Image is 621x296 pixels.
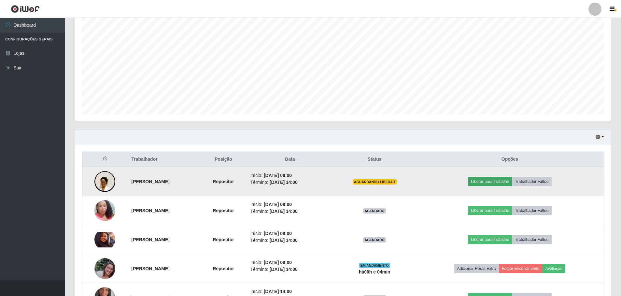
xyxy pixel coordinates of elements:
[94,192,115,229] img: 1755510400416.jpeg
[454,264,499,273] button: Adicionar Horas Extra
[200,152,246,167] th: Posição
[94,158,115,205] img: 1752072014286.jpeg
[270,238,298,243] time: [DATE] 14:00
[264,260,292,265] time: [DATE] 08:00
[363,237,386,243] span: AGENDADO
[132,237,170,242] strong: [PERSON_NAME]
[359,263,390,268] span: EM ANDAMENTO
[468,177,512,186] button: Liberar para Trabalho
[213,179,234,184] strong: Repositor
[250,208,330,215] li: Término:
[250,201,330,208] li: Início:
[264,173,292,178] time: [DATE] 08:00
[270,180,298,185] time: [DATE] 14:00
[94,250,115,287] img: 1756921988919.jpeg
[359,269,390,274] strong: há 00 h e 04 min
[264,231,292,236] time: [DATE] 08:00
[132,208,170,213] strong: [PERSON_NAME]
[250,237,330,244] li: Término:
[416,152,604,167] th: Opções
[213,208,234,213] strong: Repositor
[250,288,330,295] li: Início:
[132,266,170,271] strong: [PERSON_NAME]
[512,177,551,186] button: Trabalhador Faltou
[270,267,298,272] time: [DATE] 14:00
[264,202,292,207] time: [DATE] 08:00
[542,264,565,273] button: Avaliação
[213,266,234,271] strong: Repositor
[270,209,298,214] time: [DATE] 14:00
[132,179,170,184] strong: [PERSON_NAME]
[264,289,292,294] time: [DATE] 14:00
[250,266,330,273] li: Término:
[250,179,330,186] li: Término:
[353,179,397,185] span: AGUARDANDO LIBERAR
[363,208,386,214] span: AGENDADO
[94,232,115,247] img: 1756663906828.jpeg
[213,237,234,242] strong: Repositor
[11,5,40,13] img: CoreUI Logo
[512,206,551,215] button: Trabalhador Faltou
[128,152,201,167] th: Trabalhador
[468,235,512,244] button: Liberar para Trabalho
[250,259,330,266] li: Início:
[468,206,512,215] button: Liberar para Trabalho
[250,230,330,237] li: Início:
[512,235,551,244] button: Trabalhador Faltou
[250,172,330,179] li: Início:
[247,152,334,167] th: Data
[499,264,543,273] button: Forçar Encerramento
[333,152,416,167] th: Status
